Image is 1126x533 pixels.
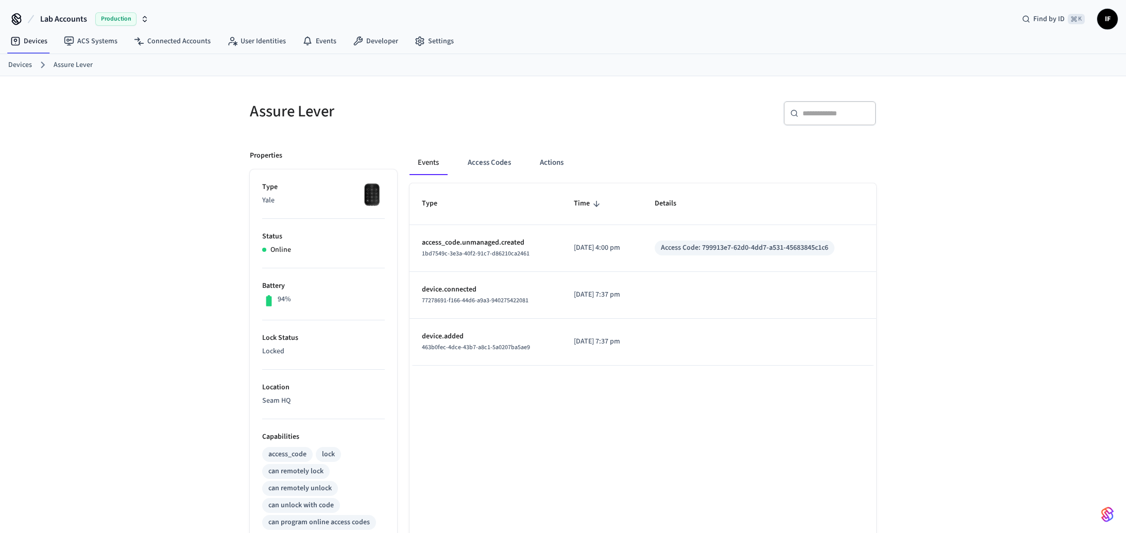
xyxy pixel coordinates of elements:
[532,150,572,175] button: Actions
[2,32,56,50] a: Devices
[8,60,32,71] a: Devices
[268,517,370,528] div: can program online access codes
[262,281,385,291] p: Battery
[56,32,126,50] a: ACS Systems
[40,13,87,25] span: Lab Accounts
[262,333,385,343] p: Lock Status
[262,396,385,406] p: Seam HQ
[422,237,549,248] p: access_code.unmanaged.created
[219,32,294,50] a: User Identities
[270,245,291,255] p: Online
[1101,506,1114,523] img: SeamLogoGradient.69752ec5.svg
[1033,14,1065,24] span: Find by ID
[268,483,332,494] div: can remotely unlock
[262,182,385,193] p: Type
[1098,10,1117,28] span: IF
[410,183,876,365] table: sticky table
[574,289,630,300] p: [DATE] 7:37 pm
[278,294,291,305] p: 94%
[95,12,137,26] span: Production
[661,243,828,253] div: Access Code: 799913e7-62d0-4dd7-a531-45683845c1c6
[1097,9,1118,29] button: IF
[422,196,451,212] span: Type
[262,231,385,242] p: Status
[410,150,876,175] div: ant example
[345,32,406,50] a: Developer
[250,101,557,122] h5: Assure Lever
[459,150,519,175] button: Access Codes
[268,449,306,460] div: access_code
[250,150,282,161] p: Properties
[422,249,530,258] span: 1bd7549c-3e3a-40f2-91c7-d86210ca2461
[262,382,385,393] p: Location
[410,150,447,175] button: Events
[262,346,385,357] p: Locked
[294,32,345,50] a: Events
[655,196,690,212] span: Details
[574,243,630,253] p: [DATE] 4:00 pm
[422,343,530,352] span: 463b0fec-4dce-43b7-a8c1-5a0207ba5ae9
[268,466,323,477] div: can remotely lock
[1068,14,1085,24] span: ⌘ K
[422,296,528,305] span: 77278691-f166-44d6-a9a3-940275422081
[359,182,385,208] img: Yale Smart Lock
[422,331,549,342] p: device.added
[422,284,549,295] p: device.connected
[1014,10,1093,28] div: Find by ID⌘ K
[322,449,335,460] div: lock
[54,60,93,71] a: Assure Lever
[268,500,334,511] div: can unlock with code
[262,432,385,442] p: Capabilities
[262,195,385,206] p: Yale
[574,336,630,347] p: [DATE] 7:37 pm
[406,32,462,50] a: Settings
[126,32,219,50] a: Connected Accounts
[574,196,603,212] span: Time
